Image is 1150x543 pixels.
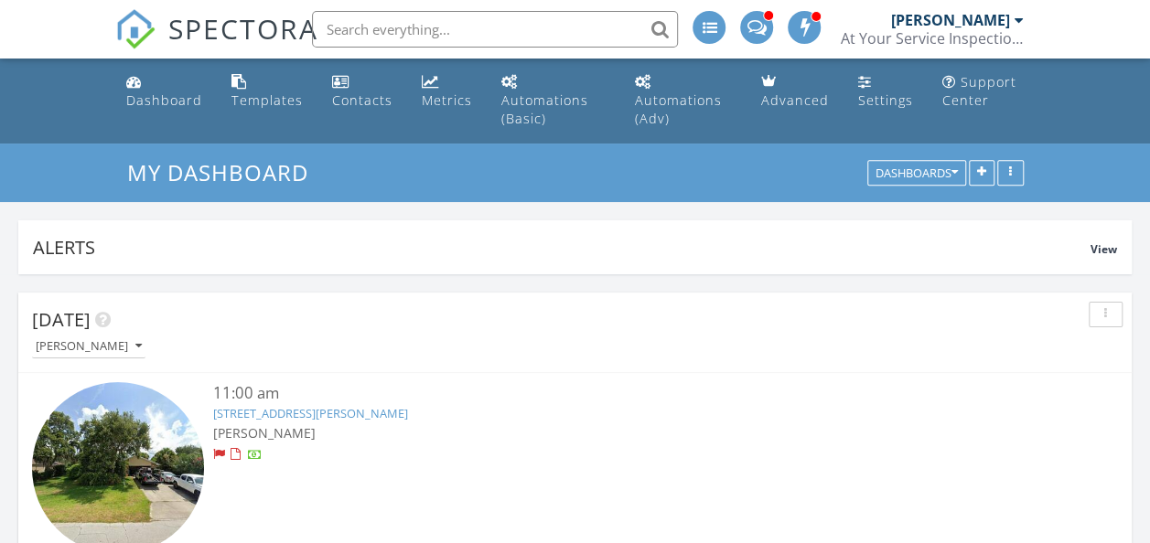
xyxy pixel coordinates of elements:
span: View [1091,241,1117,257]
div: Advanced [761,91,829,109]
a: Settings [851,66,920,118]
a: [STREET_ADDRESS][PERSON_NAME] [213,405,408,421]
span: SPECTORA [168,9,318,48]
div: [PERSON_NAME] [890,11,1009,29]
a: Support Center [935,66,1032,118]
div: 11:00 am [213,382,1027,405]
a: Templates [224,66,310,118]
a: Automations (Advanced) [627,66,738,136]
div: At Your Service Inspections LLC [840,29,1023,48]
div: Automations (Basic) [501,91,588,127]
div: Contacts [332,91,392,109]
div: Support Center [942,73,1016,109]
a: My Dashboard [127,157,324,187]
div: Templates [231,91,303,109]
input: Search everything... [312,11,678,48]
span: [DATE] [32,307,91,332]
div: Dashboard [126,91,202,109]
button: [PERSON_NAME] [32,335,145,359]
div: Metrics [422,91,472,109]
a: Automations (Basic) [494,66,613,136]
div: Settings [858,91,913,109]
a: Advanced [754,66,836,118]
div: Dashboards [876,167,958,180]
div: [PERSON_NAME] [36,340,142,353]
img: The Best Home Inspection Software - Spectora [115,9,156,49]
div: Automations (Adv) [634,91,721,127]
a: Metrics [414,66,479,118]
a: Contacts [325,66,400,118]
button: Dashboards [867,161,966,186]
div: Alerts [33,235,1091,260]
span: [PERSON_NAME] [213,424,316,442]
a: SPECTORA [115,25,318,63]
a: Dashboard [119,66,210,118]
